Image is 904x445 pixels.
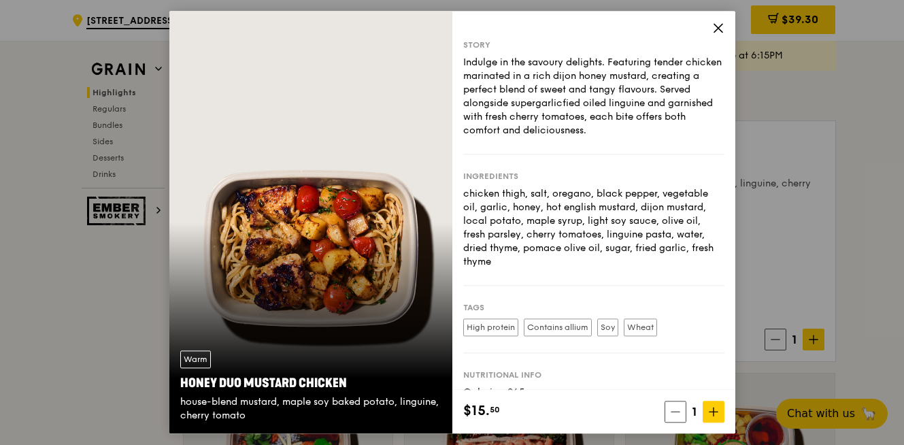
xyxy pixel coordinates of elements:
label: Wheat [624,318,657,336]
div: Warm [180,351,211,369]
div: Story [463,39,724,50]
label: Contains allium [524,318,592,336]
span: $15. [463,401,490,422]
div: Ingredients [463,171,724,182]
span: 50 [490,405,500,416]
div: Honey Duo Mustard Chicken [180,374,441,393]
div: house-blend mustard, maple soy baked potato, linguine, cherry tomato [180,396,441,423]
label: High protein [463,318,518,336]
label: Soy [597,318,618,336]
div: Nutritional info [463,369,724,380]
span: 1 [686,403,703,422]
div: Indulge in the savoury delights. Featuring tender chicken marinated in a rich dijon honey mustard... [463,56,724,137]
div: Calories: 965 [463,386,724,399]
div: Tags [463,302,724,313]
div: chicken thigh, salt, oregano, black pepper, vegetable oil, garlic, honey, hot english mustard, di... [463,187,724,269]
